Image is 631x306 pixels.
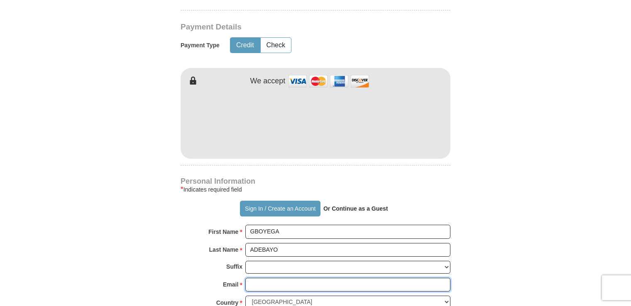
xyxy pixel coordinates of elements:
[230,38,260,53] button: Credit
[287,72,370,90] img: credit cards accepted
[323,205,388,212] strong: Or Continue as a Guest
[208,226,238,238] strong: First Name
[226,261,242,272] strong: Suffix
[223,279,238,290] strong: Email
[181,22,392,32] h3: Payment Details
[261,38,291,53] button: Check
[181,185,450,194] div: Indicates required field
[181,42,220,49] h5: Payment Type
[240,201,320,216] button: Sign In / Create an Account
[181,178,450,185] h4: Personal Information
[209,244,239,255] strong: Last Name
[250,77,286,86] h4: We accept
